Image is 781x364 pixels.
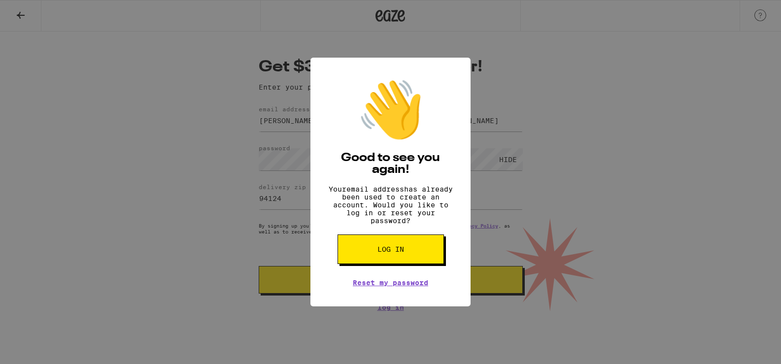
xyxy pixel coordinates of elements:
button: Log in [338,234,444,264]
h2: Good to see you again! [325,152,456,176]
div: 👋 [356,77,425,142]
p: Your email address has already been used to create an account. Would you like to log in or reset ... [325,185,456,225]
span: Hi. Need any help? [6,7,71,15]
a: Reset my password [353,279,428,287]
span: Log in [377,246,404,253]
